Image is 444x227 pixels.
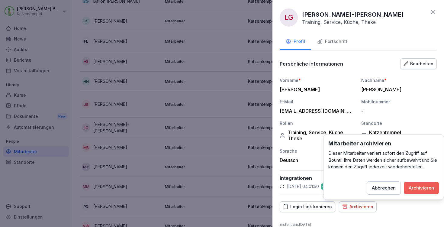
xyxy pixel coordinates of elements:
div: [EMAIL_ADDRESS][DOMAIN_NAME] [280,108,352,114]
div: Vorname [280,77,355,83]
div: Fortschritt [317,38,347,45]
h3: Mitarbeiter archivieren [328,139,439,148]
div: Abbrechen [372,185,396,191]
button: Archivieren [339,201,377,212]
div: - [361,108,434,114]
p: Training, Service, Küche, Theke [302,19,376,25]
div: [PERSON_NAME] [361,86,434,92]
div: LG [280,8,298,27]
div: Katzentempel [GEOGRAPHIC_DATA] [361,129,437,141]
p: Integrationen [280,175,437,181]
button: Archivieren [404,182,439,194]
div: Standorte [361,120,437,126]
p: [PERSON_NAME]-[PERSON_NAME] [302,10,404,19]
div: Training, Service, Küche, Theke [280,129,355,141]
p: [DATE] 04:01:50 [287,183,319,190]
p: Dieser Mitarbeiter verliert sofort den Zugriff auf Bounti. Ihre Daten werden sicher aufbewahrt un... [328,150,439,170]
p: Persönliche informationen [280,61,343,67]
button: Bearbeiten [400,58,437,69]
button: Abbrechen [367,181,401,195]
img: gastromatic.png [321,183,327,190]
div: Nachname [361,77,437,83]
div: Bearbeiten [404,60,433,67]
button: Login Link kopieren [280,201,335,212]
div: Profil [286,38,305,45]
div: [PERSON_NAME] [280,86,352,92]
div: Archivieren [409,185,434,191]
div: Rollen [280,120,355,126]
button: Fortschritt [311,34,353,50]
div: Login Link kopieren [283,203,332,210]
div: Sprache [280,148,355,154]
div: E-Mail [280,99,355,105]
button: Profil [280,34,311,50]
div: Deutsch [280,157,355,163]
div: Mobilnummer [361,99,437,105]
div: Archivieren [342,203,373,210]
